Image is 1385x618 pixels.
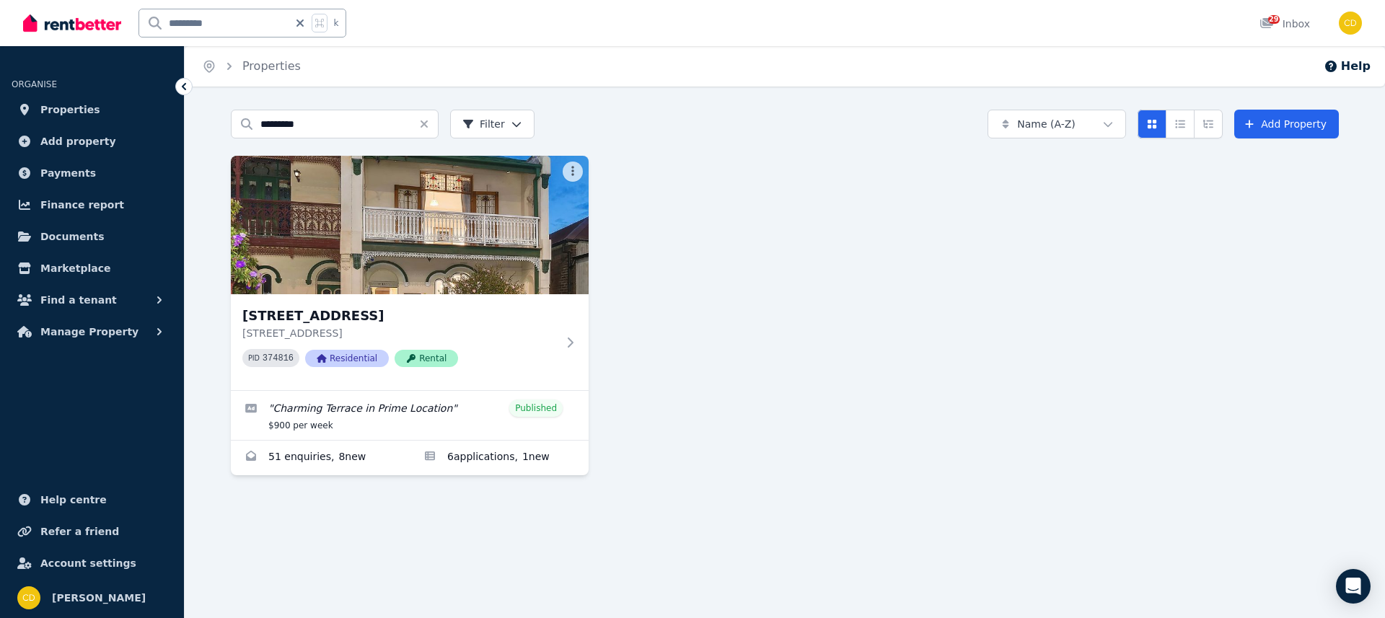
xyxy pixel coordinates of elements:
a: Add property [12,127,172,156]
button: Card view [1138,110,1166,138]
a: Account settings [12,549,172,578]
span: Documents [40,228,105,245]
span: Marketplace [40,260,110,277]
button: Find a tenant [12,286,172,314]
a: Help centre [12,485,172,514]
span: Account settings [40,555,136,572]
a: Documents [12,222,172,251]
button: Clear search [418,110,439,138]
span: Finance report [40,196,124,213]
a: Enquiries for 83 Bay St, Rockdale [231,441,410,475]
a: 83 Bay St, Rockdale[STREET_ADDRESS][STREET_ADDRESS]PID 374816ResidentialRental [231,156,589,390]
p: [STREET_ADDRESS] [242,326,557,340]
div: Open Intercom Messenger [1336,569,1371,604]
button: Manage Property [12,317,172,346]
span: Add property [40,133,116,150]
button: More options [563,162,583,182]
button: Filter [450,110,535,138]
a: Finance report [12,190,172,219]
span: Rental [395,350,458,367]
span: Residential [305,350,389,367]
button: Name (A-Z) [988,110,1126,138]
a: Payments [12,159,172,187]
button: Help [1324,58,1371,75]
a: Edit listing: Charming Terrace in Prime Location [231,391,589,440]
span: k [333,17,338,29]
span: [PERSON_NAME] [52,589,146,606]
a: Properties [242,59,301,73]
h3: [STREET_ADDRESS] [242,306,557,326]
span: Filter [462,117,505,131]
a: Properties [12,95,172,124]
img: Chris Dimitropoulos [17,586,40,609]
img: Chris Dimitropoulos [1339,12,1362,35]
img: 83 Bay St, Rockdale [231,156,589,294]
a: Applications for 83 Bay St, Rockdale [410,441,589,475]
span: 29 [1268,15,1280,24]
span: ORGANISE [12,79,57,89]
code: 374816 [263,353,294,363]
span: Name (A-Z) [1017,117,1076,131]
span: Payments [40,164,96,182]
span: Manage Property [40,323,138,340]
img: RentBetter [23,12,121,34]
span: Properties [40,101,100,118]
div: View options [1138,110,1223,138]
span: Find a tenant [40,291,117,309]
div: Inbox [1259,17,1310,31]
button: Compact list view [1166,110,1195,138]
a: Add Property [1234,110,1339,138]
a: Refer a friend [12,517,172,546]
button: Expanded list view [1194,110,1223,138]
nav: Breadcrumb [185,46,318,87]
span: Help centre [40,491,107,508]
a: Marketplace [12,254,172,283]
small: PID [248,354,260,362]
span: Refer a friend [40,523,119,540]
